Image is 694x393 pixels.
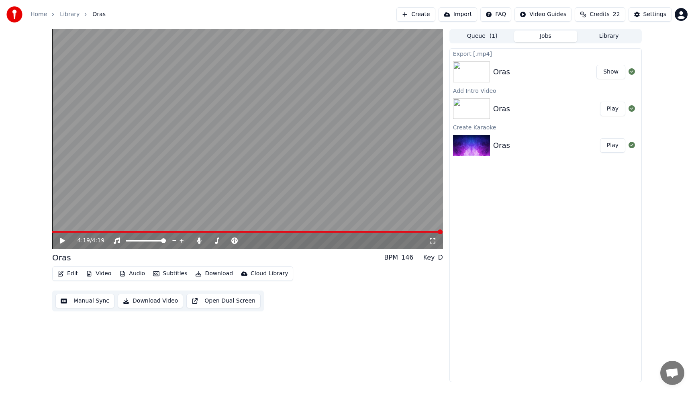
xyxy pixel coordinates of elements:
button: Play [600,138,625,153]
span: 22 [613,10,620,18]
button: Show [596,65,625,79]
div: BPM [384,253,398,262]
div: Oras [52,252,71,263]
button: Library [577,31,641,42]
div: Oras [493,103,510,115]
span: ( 1 ) [490,32,498,40]
button: Edit [54,268,81,279]
div: 146 [401,253,414,262]
div: Add Intro Video [450,86,641,95]
button: FAQ [480,7,511,22]
a: Home [31,10,47,18]
button: Video [83,268,114,279]
span: 4:19 [78,237,90,245]
a: Library [60,10,80,18]
span: 4:19 [92,237,104,245]
div: / [78,237,97,245]
button: Jobs [514,31,578,42]
img: youka [6,6,22,23]
div: Create Karaoke [450,122,641,132]
button: Credits22 [575,7,625,22]
button: Create [396,7,435,22]
div: Oras [493,66,510,78]
button: Open Dual Screen [186,294,261,308]
button: Settings [629,7,672,22]
button: Queue [451,31,514,42]
button: Import [439,7,477,22]
button: Download Video [118,294,183,308]
button: Subtitles [150,268,190,279]
div: Oras [493,140,510,151]
button: Play [600,102,625,116]
button: Audio [116,268,148,279]
div: Open chat [660,361,684,385]
div: Cloud Library [251,270,288,278]
div: Export [.mp4] [450,49,641,58]
button: Video Guides [514,7,572,22]
button: Manual Sync [55,294,114,308]
div: D [438,253,443,262]
nav: breadcrumb [31,10,106,18]
span: Credits [590,10,609,18]
div: Key [423,253,435,262]
button: Download [192,268,236,279]
span: Oras [92,10,106,18]
div: Settings [643,10,666,18]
